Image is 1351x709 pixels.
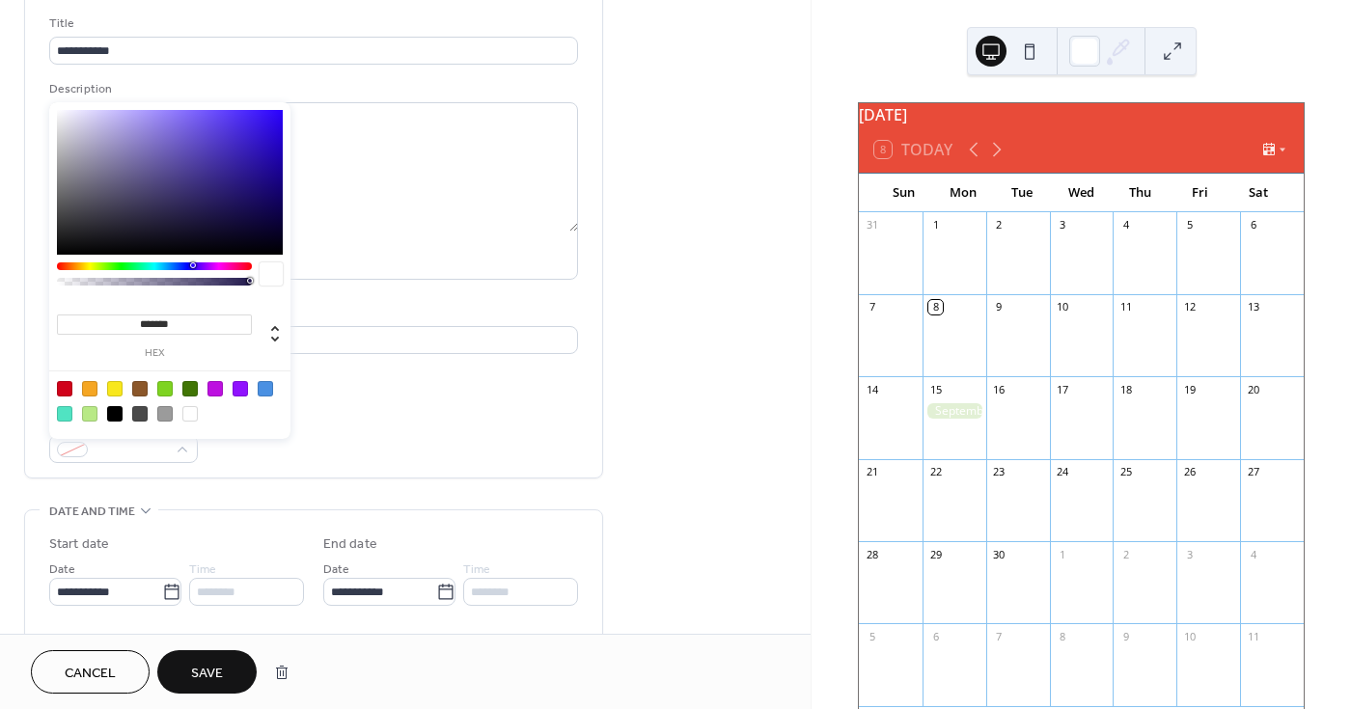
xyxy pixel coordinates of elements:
[207,381,223,396] div: #BD10E0
[1182,300,1197,314] div: 12
[182,381,198,396] div: #417505
[182,406,198,422] div: #FFFFFF
[132,406,148,422] div: #4A4A4A
[992,547,1006,561] div: 30
[928,382,943,396] div: 15
[233,381,248,396] div: #9013FE
[923,403,986,420] div: September 15 birthday, 7 years old
[992,218,1006,232] div: 2
[189,559,216,580] span: Time
[865,629,879,643] div: 5
[865,300,879,314] div: 7
[49,534,109,555] div: Start date
[1111,174,1170,212] div: Thu
[1182,547,1197,561] div: 3
[57,406,72,422] div: #50E3C2
[323,534,377,555] div: End date
[1170,174,1228,212] div: Fri
[107,406,123,422] div: #000000
[258,381,273,396] div: #4A90E2
[865,382,879,396] div: 14
[157,650,257,694] button: Save
[993,174,1052,212] div: Tue
[1056,382,1070,396] div: 17
[992,300,1006,314] div: 9
[1118,547,1133,561] div: 2
[191,664,223,684] span: Save
[1246,465,1260,479] div: 27
[1182,629,1197,643] div: 10
[82,406,97,422] div: #B8E986
[865,465,879,479] div: 21
[49,559,75,580] span: Date
[49,303,574,323] div: Location
[72,631,106,651] span: All day
[49,14,574,34] div: Title
[933,174,992,212] div: Mon
[1118,465,1133,479] div: 25
[1118,218,1133,232] div: 4
[1182,382,1197,396] div: 19
[1056,300,1070,314] div: 10
[1118,629,1133,643] div: 9
[49,79,574,99] div: Description
[157,406,173,422] div: #9B9B9B
[865,547,879,561] div: 28
[874,174,933,212] div: Sun
[1182,218,1197,232] div: 5
[1056,547,1070,561] div: 1
[31,650,150,694] button: Cancel
[1056,629,1070,643] div: 8
[992,629,1006,643] div: 7
[107,381,123,396] div: #F8E71C
[49,502,135,522] span: Date and time
[928,547,943,561] div: 29
[1246,629,1260,643] div: 11
[928,465,943,479] div: 22
[865,218,879,232] div: 31
[1118,300,1133,314] div: 11
[928,300,943,314] div: 8
[57,381,72,396] div: #D0021B
[463,559,490,580] span: Time
[928,629,943,643] div: 6
[1056,465,1070,479] div: 24
[65,664,116,684] span: Cancel
[928,218,943,232] div: 1
[157,381,173,396] div: #7ED321
[1056,218,1070,232] div: 3
[1246,382,1260,396] div: 20
[859,103,1304,126] div: [DATE]
[1246,300,1260,314] div: 13
[323,559,349,580] span: Date
[1182,465,1197,479] div: 26
[992,465,1006,479] div: 23
[132,381,148,396] div: #8B572A
[82,381,97,396] div: #F5A623
[1229,174,1288,212] div: Sat
[992,382,1006,396] div: 16
[1118,382,1133,396] div: 18
[1246,547,1260,561] div: 4
[1052,174,1111,212] div: Wed
[1246,218,1260,232] div: 6
[57,348,252,359] label: hex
